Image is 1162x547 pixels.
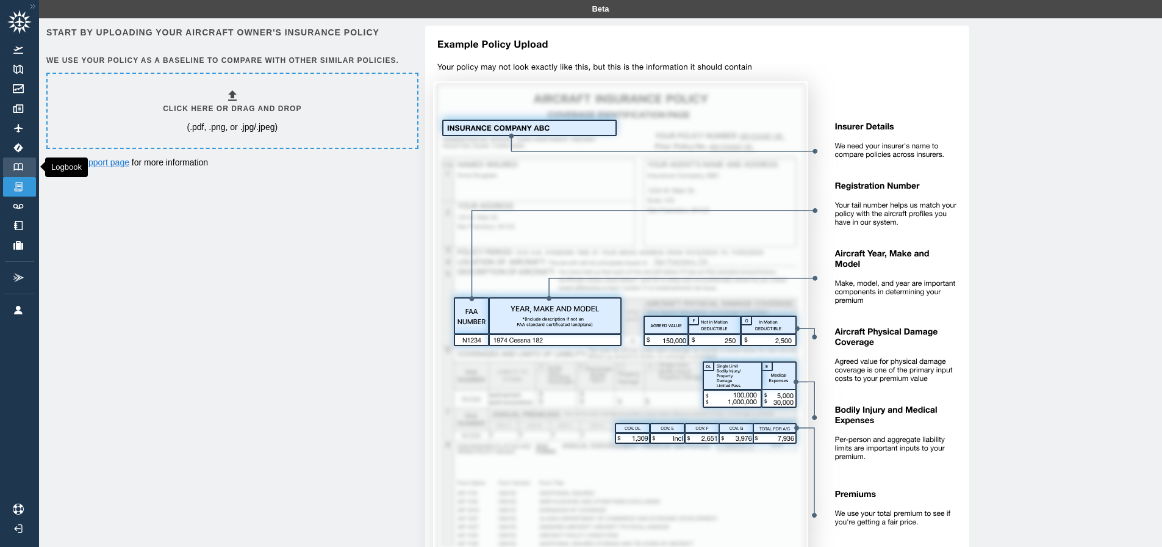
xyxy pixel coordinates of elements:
a: support page [79,158,129,167]
p: (.pdf, .png, or .jpg/.jpeg) [187,121,278,133]
h6: We use your policy as a baseline to compare with other similar policies. [46,55,416,67]
h6: Click here or drag and drop [163,103,301,115]
p: Visit our for more information [46,156,416,168]
h6: Start by uploading your aircraft owner's insurance policy [46,26,416,39]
